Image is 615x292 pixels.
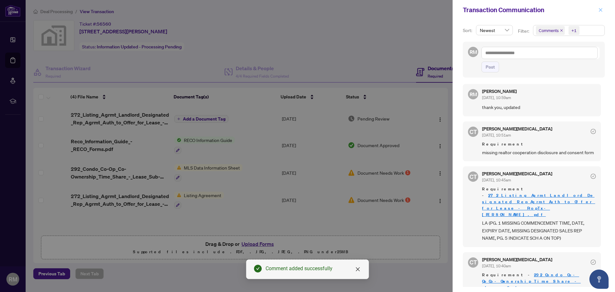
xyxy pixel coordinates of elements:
[482,193,595,217] a: 272_Listing_Agrmt_Landlord_Designated_Rep_Agrmt_Auth_to_Offer_for_Lease_-_PropTx-[PERSON_NAME].pdf
[463,27,473,34] p: Sort:
[482,89,517,94] h5: [PERSON_NAME]
[482,133,511,138] span: [DATE], 10:51am
[591,260,596,265] span: check-circle
[571,27,577,34] div: +1
[481,62,499,72] button: Post
[469,90,477,98] span: RM
[482,171,552,176] h5: [PERSON_NAME][MEDICAL_DATA]
[539,27,559,34] span: Comments
[518,28,530,35] p: Filter:
[266,265,361,272] div: Comment added successfully
[482,257,552,262] h5: [PERSON_NAME][MEDICAL_DATA]
[482,127,552,131] h5: [PERSON_NAME][MEDICAL_DATA]
[354,266,361,273] a: Close
[591,174,596,179] span: check-circle
[470,258,477,267] span: CT
[480,25,509,35] span: Newest
[463,5,596,15] div: Transaction Communication
[560,29,563,32] span: close
[482,178,511,182] span: [DATE], 10:45am
[482,104,596,111] span: thank you, updated
[254,265,262,272] span: check-circle
[355,267,360,272] span: close
[482,219,596,242] span: LA (PG. 1 MISSING COMMENCEMENT TIME, DATE, EXPIRY DATE, MISSING DESIGNATED SALES REP NAME, PG. 5 ...
[469,48,477,56] span: RM
[482,263,511,268] span: [DATE], 10:40am
[482,95,511,100] span: [DATE], 10:59am
[482,141,596,147] span: Requirement
[591,129,596,134] span: check-circle
[598,8,603,12] span: close
[482,149,596,156] span: missing realtor cooperation disclosure and consent form
[589,270,609,289] button: Open asap
[536,26,565,35] span: Comments
[482,186,596,218] span: Requirement -
[470,172,477,181] span: CT
[470,127,477,136] span: CT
